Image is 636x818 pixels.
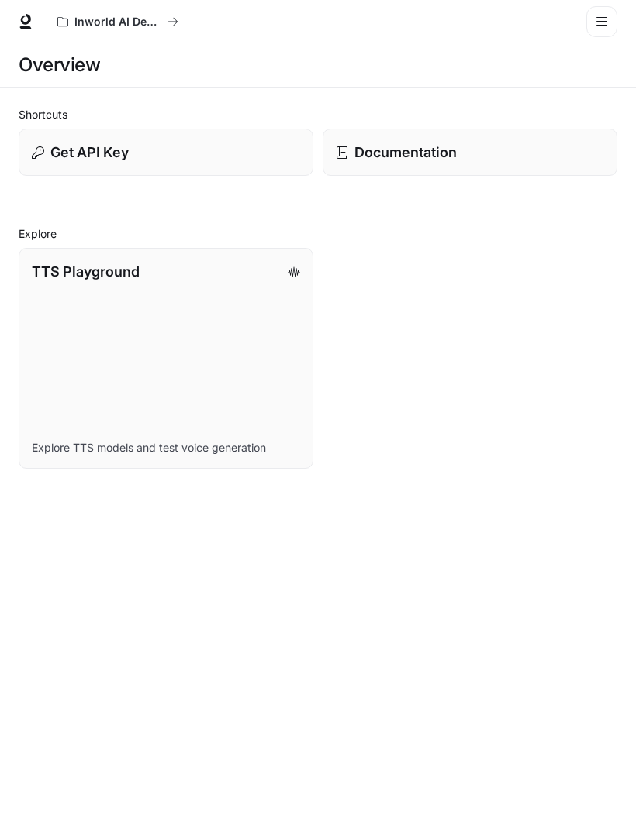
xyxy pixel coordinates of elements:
button: Get API Key [19,129,313,176]
p: Explore TTS models and test voice generation [32,440,300,455]
a: Documentation [323,129,617,176]
p: Inworld AI Demos [74,15,161,29]
p: Get API Key [50,142,129,163]
p: TTS Playground [32,261,140,282]
p: Documentation [354,142,457,163]
button: All workspaces [50,6,185,37]
h2: Explore [19,225,617,242]
h2: Shortcuts [19,106,617,122]
a: TTS PlaygroundExplore TTS models and test voice generation [19,248,313,469]
button: open drawer [586,6,617,37]
h1: Overview [19,50,100,81]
